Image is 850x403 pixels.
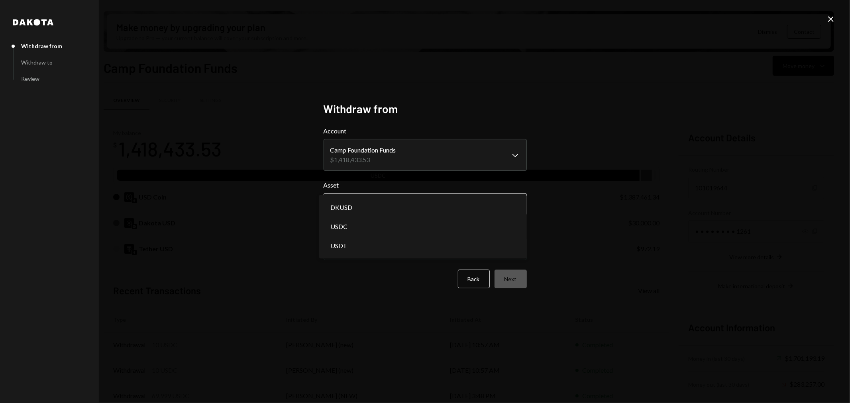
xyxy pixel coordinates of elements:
[330,241,347,250] span: USDT
[21,43,62,49] div: Withdraw from
[21,59,53,66] div: Withdraw to
[458,270,490,288] button: Back
[330,203,352,212] span: DKUSD
[324,139,527,171] button: Account
[324,126,527,136] label: Account
[324,101,527,117] h2: Withdraw from
[21,75,39,82] div: Review
[324,193,527,215] button: Asset
[324,180,527,190] label: Asset
[330,222,347,231] span: USDC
